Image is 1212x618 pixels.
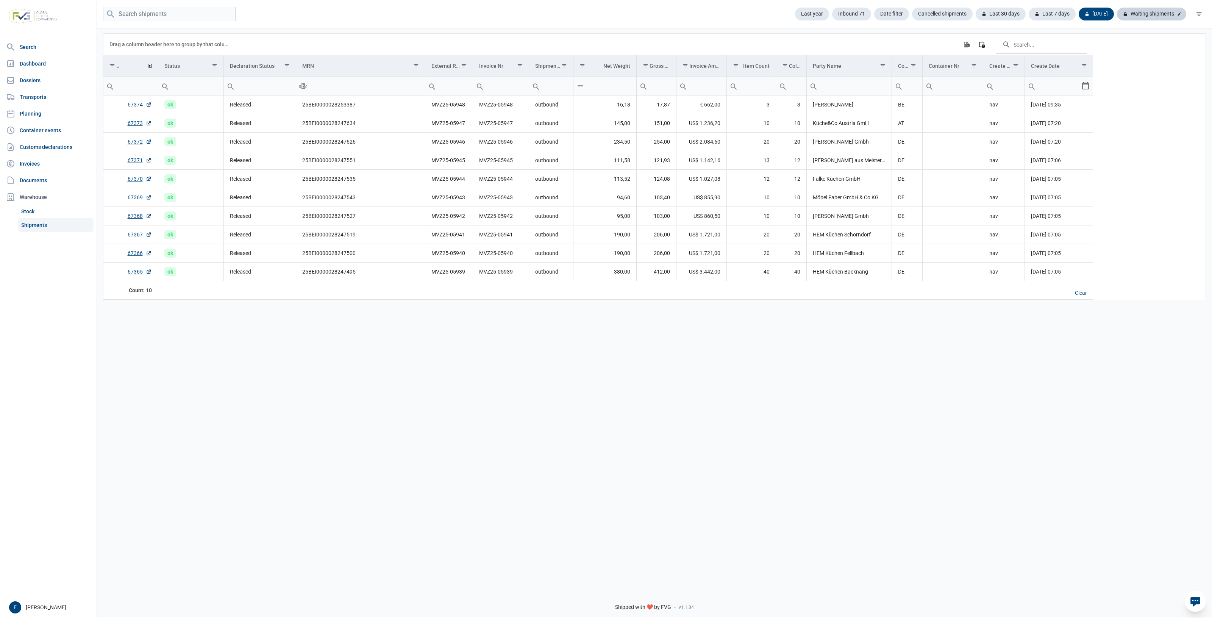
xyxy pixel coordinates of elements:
div: Shipment Kind [535,63,561,69]
div: filter [1192,7,1206,21]
input: Filter cell [892,77,922,95]
span: Show filter options for column 'Net Weight' [579,63,585,69]
span: [DATE] 07:05 [1031,176,1061,182]
td: Column Status [158,55,223,77]
td: MVZ25-05939 [425,263,473,281]
div: Search box [425,77,439,95]
span: ok [164,230,176,239]
td: 94,60 [573,188,636,207]
td: [PERSON_NAME] Gmbh [806,207,892,225]
td: MVZ25-05948 [473,95,529,114]
td: MVZ25-05946 [473,133,529,151]
span: [DATE] 07:05 [1031,269,1061,275]
input: Filter cell [158,77,223,95]
td: [PERSON_NAME] aus Meisterhand [806,151,892,170]
td: outbound [529,263,573,281]
td: MVZ25-05944 [425,170,473,188]
input: Filter cell [983,77,1025,95]
div: Select [1081,77,1090,95]
span: Show filter options for column 'Invoice Amount' [683,63,688,69]
span: Show filter options for column 'Item Count' [733,63,739,69]
td: 25BEI0000028247535 [296,170,425,188]
td: 111,58 [573,151,636,170]
td: 25BEI0000028247634 [296,114,425,133]
a: 67374 [128,101,152,108]
td: Column Item Count [726,55,776,77]
td: Released [223,225,296,244]
td: 113,52 [573,170,636,188]
span: [DATE] 07:20 [1031,120,1061,126]
td: 25BEI0000028247626 [296,133,425,151]
div: Search box [573,77,587,95]
td: outbound [529,225,573,244]
td: 206,00 [636,225,676,244]
td: Column Party Name [806,55,892,77]
input: Filter cell [727,77,776,95]
a: Dossiers [3,73,94,88]
td: nav [983,207,1025,225]
td: nav [983,133,1025,151]
td: nav [983,95,1025,114]
td: 10 [776,207,806,225]
span: Show filter options for column 'Declaration Status' [284,63,290,69]
td: BE [892,95,922,114]
div: Invoice Nr [479,63,503,69]
td: 25BEI0000028247500 [296,244,425,263]
td: Released [223,263,296,281]
span: [DATE] 07:05 [1031,194,1061,200]
a: 67373 [128,119,152,127]
td: Filter cell [1025,77,1093,95]
td: Column Colli Count [776,55,806,77]
td: MVZ25-05941 [425,225,473,244]
input: Filter cell [637,77,676,95]
span: US$ 855,90 [693,194,720,201]
span: Show filter options for column 'Party Name' [880,63,886,69]
div: Search box [103,77,117,95]
td: 124,08 [636,170,676,188]
td: nav [983,151,1025,170]
td: outbound [529,95,573,114]
td: Column Shipment Kind [529,55,573,77]
td: Released [223,188,296,207]
td: 12 [776,170,806,188]
a: 67369 [128,194,152,201]
span: US$ 1.027,08 [689,175,720,183]
td: 254,00 [636,133,676,151]
div: Search box [1025,77,1039,95]
a: Dashboard [3,56,94,71]
td: MVZ25-05942 [425,207,473,225]
td: 10 [726,114,776,133]
div: Invoice Amount [689,63,721,69]
td: MVZ25-05947 [473,114,529,133]
td: nav [983,114,1025,133]
span: v1.1.34 [679,604,694,610]
td: 40 [776,263,806,281]
span: ok [164,119,176,128]
div: Last 7 days [1029,8,1076,20]
td: Column Create User [983,55,1025,77]
td: Column Declaration Status [223,55,296,77]
div: Warehouse [3,189,94,205]
a: 67368 [128,212,152,220]
div: Last year [795,8,829,20]
td: 3 [726,95,776,114]
span: Show filter options for column 'MRN' [413,63,419,69]
input: Filter cell [529,77,573,95]
td: Column Invoice Nr [473,55,529,77]
td: 20 [776,133,806,151]
td: nav [983,170,1025,188]
div: Search box [224,77,237,95]
div: Last 30 days [976,8,1026,20]
td: 412,00 [636,263,676,281]
td: outbound [529,244,573,263]
td: MVZ25-05940 [425,244,473,263]
div: Search box [296,77,310,95]
input: Filter cell [676,77,726,95]
td: 17,87 [636,95,676,114]
td: Filter cell [806,77,892,95]
td: 20 [776,225,806,244]
td: Released [223,244,296,263]
span: Show filter options for column 'Create Date' [1081,63,1087,69]
td: Filter cell [425,77,473,95]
